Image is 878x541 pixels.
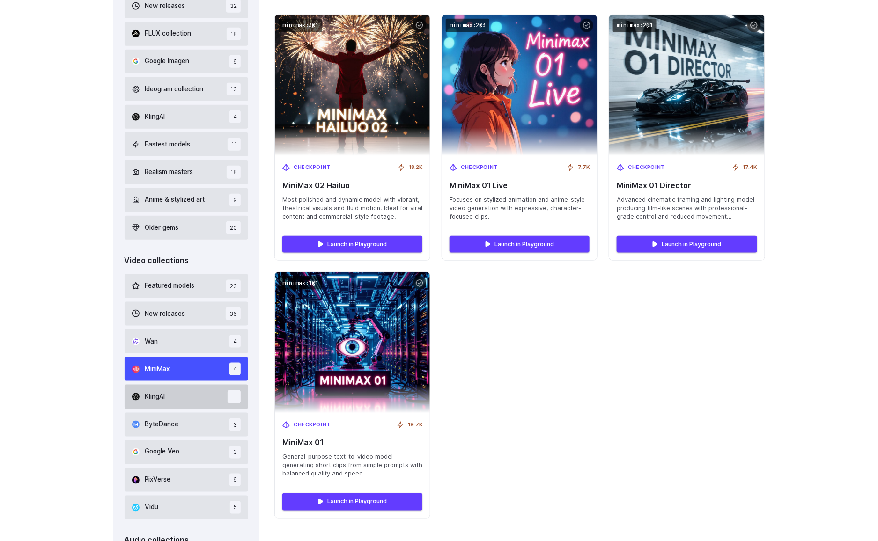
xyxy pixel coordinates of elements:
[282,453,422,478] span: General-purpose text-to-video model generating short clips from simple prompts with balanced qual...
[282,236,422,253] a: Launch in Playground
[228,390,241,403] span: 11
[229,474,241,486] span: 6
[145,167,193,177] span: Realism masters
[226,280,241,292] span: 23
[145,56,190,66] span: Google Imagen
[125,132,249,156] button: Fastest models 11
[145,309,185,319] span: New releases
[145,281,195,291] span: Featured models
[279,19,322,32] code: minimax:3@1
[450,181,590,190] span: MiniMax 01 Live
[229,363,241,375] span: 4
[628,163,665,172] span: Checkpoint
[125,274,249,298] button: Featured models 23
[282,181,422,190] span: MiniMax 02 Hailuo
[145,195,205,205] span: Anime & stylized art
[125,22,249,46] button: FLUX collection 18
[125,357,249,381] button: MiniMax 4
[294,163,331,172] span: Checkpoint
[294,421,331,429] span: Checkpoint
[145,112,165,122] span: KlingAI
[145,475,171,485] span: PixVerse
[409,163,422,172] span: 18.2K
[125,50,249,73] button: Google Imagen 6
[125,105,249,129] button: KlingAI 4
[609,15,764,156] img: MiniMax 01 Director
[227,83,241,95] span: 13
[279,276,322,290] code: minimax:1@1
[145,364,170,374] span: MiniMax
[125,440,249,464] button: Google Veo 3
[227,166,241,178] span: 18
[125,302,249,326] button: New releases 36
[125,468,249,492] button: PixVerse 6
[125,77,249,101] button: Ideogram collection 13
[145,29,192,39] span: FLUX collection
[145,503,159,513] span: Vidu
[578,163,590,172] span: 7.7K
[145,84,204,95] span: Ideogram collection
[145,223,179,233] span: Older gems
[450,236,590,253] a: Launch in Playground
[228,138,241,151] span: 11
[282,493,422,510] a: Launch in Playground
[229,446,241,459] span: 3
[125,413,249,437] button: ByteDance 3
[275,15,430,156] img: MiniMax 02 Hailuo
[282,439,422,447] span: MiniMax 01
[145,139,191,150] span: Fastest models
[125,496,249,519] button: Vidu 5
[617,236,757,253] a: Launch in Playground
[617,196,757,221] span: Advanced cinematic framing and lighting model producing film-like scenes with professional-grade ...
[226,221,241,234] span: 20
[461,163,498,172] span: Checkpoint
[145,419,179,430] span: ByteDance
[229,418,241,431] span: 3
[227,28,241,40] span: 18
[125,216,249,240] button: Older gems 20
[408,421,422,429] span: 19.7K
[450,196,590,221] span: Focuses on stylized animation and anime-style video generation with expressive, character-focused...
[229,335,241,348] span: 4
[125,385,249,409] button: KlingAI 11
[230,501,241,514] span: 5
[125,160,249,184] button: Realism masters 18
[229,55,241,68] span: 6
[125,255,249,267] div: Video collections
[125,329,249,353] button: Wan 4
[743,163,757,172] span: 17.4K
[229,110,241,123] span: 4
[282,196,422,221] span: Most polished and dynamic model with vibrant, theatrical visuals and fluid motion. Ideal for vira...
[145,447,180,457] span: Google Veo
[226,307,241,320] span: 36
[229,194,241,206] span: 9
[617,181,757,190] span: MiniMax 01 Director
[613,19,657,32] code: minimax:2@1
[145,392,165,402] span: KlingAI
[125,188,249,212] button: Anime & stylized art 9
[446,19,489,32] code: minimax:2@3
[145,1,185,11] span: New releases
[442,15,597,156] img: MiniMax 01 Live
[275,272,430,413] img: MiniMax 01
[145,336,158,347] span: Wan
